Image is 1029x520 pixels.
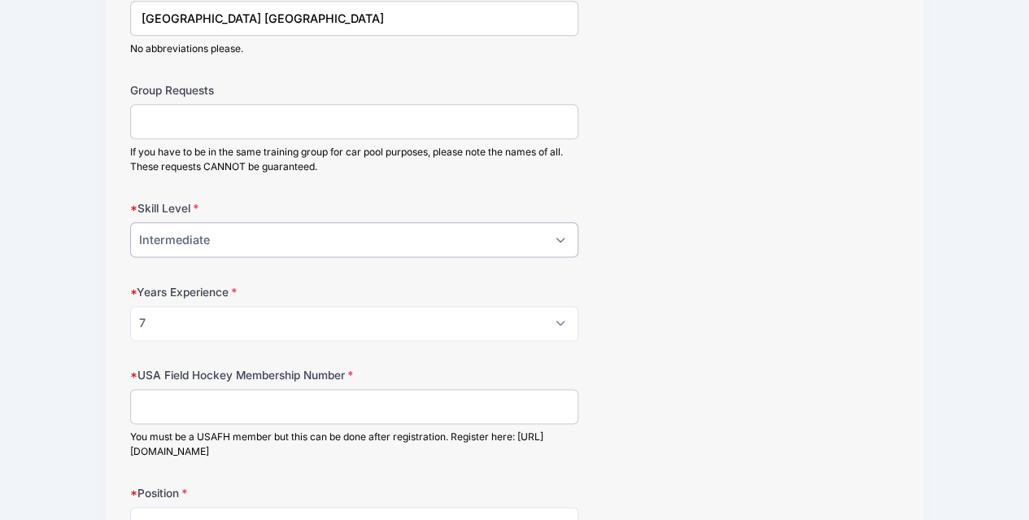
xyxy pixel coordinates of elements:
[130,42,579,56] div: No abbreviations please.
[130,82,386,98] label: Group Requests
[130,284,386,300] label: Years Experience
[130,200,386,216] label: Skill Level
[130,430,579,459] div: You must be a USAFH member but this can be done after registration. Register here: [URL][DOMAIN_N...
[130,485,386,501] label: Position
[130,367,386,383] label: USA Field Hockey Membership Number
[130,145,579,174] div: If you have to be in the same training group for car pool purposes, please note the names of all....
